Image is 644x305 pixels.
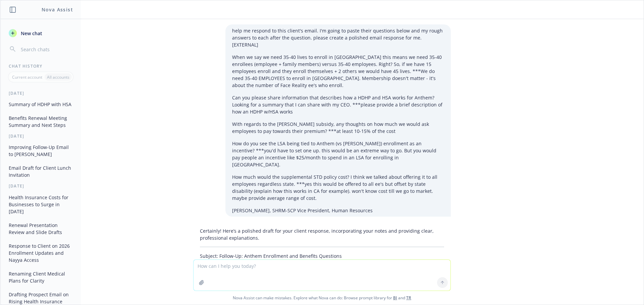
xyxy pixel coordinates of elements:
button: Email Draft for Client Lunch Invitation [6,162,75,180]
div: [DATE] [1,183,81,189]
button: Improving Follow-Up Email to [PERSON_NAME] [6,142,75,160]
p: When we say we need 35-40 lives to enroll in [GEOGRAPHIC_DATA] this means we need 35-40 enrollees... [232,54,444,89]
p: Can you please share information that describes how a HDHP and HSA works for Anthem? Looking for ... [232,94,444,115]
p: [PERSON_NAME], SHRM-SCP Vice President, Human Resources [232,207,444,214]
p: Subject: Follow-Up: Anthem Enrollment and Benefits Questions [200,252,444,259]
h1: Nova Assist [42,6,73,13]
p: Certainly! Here’s a polished draft for your client response, incorporating your notes and providi... [200,227,444,241]
input: Search chats [19,45,73,54]
span: Nova Assist can make mistakes. Explore what Nova can do: Browse prompt library for and [3,291,641,305]
div: [DATE] [1,90,81,96]
button: Response to Client on 2026 Enrollment Updates and Nayya Access [6,240,75,265]
button: Benefits Renewal Meeting Summary and Next Steps [6,112,75,131]
button: Renewal Presentation Review and Slide Drafts [6,220,75,238]
p: With regards to the [PERSON_NAME] subsidy, any thoughts on how much we would ask employees to pay... [232,121,444,135]
div: [DATE] [1,133,81,139]
button: Renaming Client Medical Plans for Clarity [6,268,75,286]
button: Health Insurance Costs for Businesses to Surge in [DATE] [6,192,75,217]
button: New chat [6,27,75,39]
p: help me respond to this client's email. I'm going to paste their questions below and my rough ans... [232,27,444,48]
a: TR [406,295,411,301]
button: Summary of HDHP with HSA [6,99,75,110]
a: BI [393,295,397,301]
p: Current account [12,74,42,80]
span: New chat [19,30,42,37]
p: How much would the supplemental STD policy cost? I think we talked about offering it to all emplo... [232,173,444,202]
p: How do you see the LSA being tied to Anthem (vs [PERSON_NAME]) enrollment as an incentive? ***you... [232,140,444,168]
div: Chat History [1,63,81,69]
p: All accounts [47,74,69,80]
